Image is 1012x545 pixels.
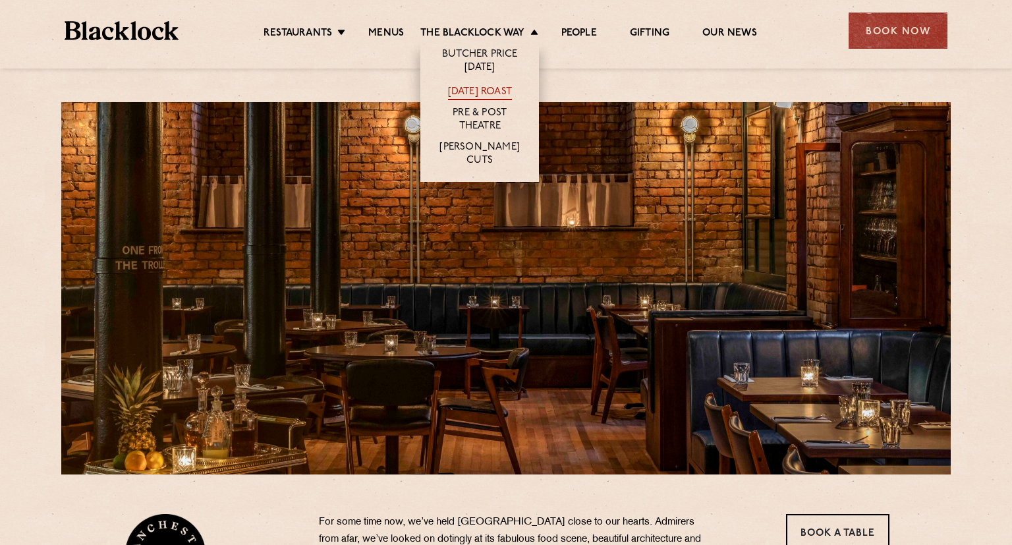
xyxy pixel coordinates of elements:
[434,107,526,134] a: Pre & Post Theatre
[702,27,757,42] a: Our News
[448,86,512,100] a: [DATE] Roast
[368,27,404,42] a: Menus
[434,48,526,76] a: Butcher Price [DATE]
[420,27,524,42] a: The Blacklock Way
[561,27,597,42] a: People
[65,21,179,40] img: BL_Textured_Logo-footer-cropped.svg
[849,13,947,49] div: Book Now
[434,141,526,169] a: [PERSON_NAME] Cuts
[630,27,669,42] a: Gifting
[264,27,332,42] a: Restaurants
